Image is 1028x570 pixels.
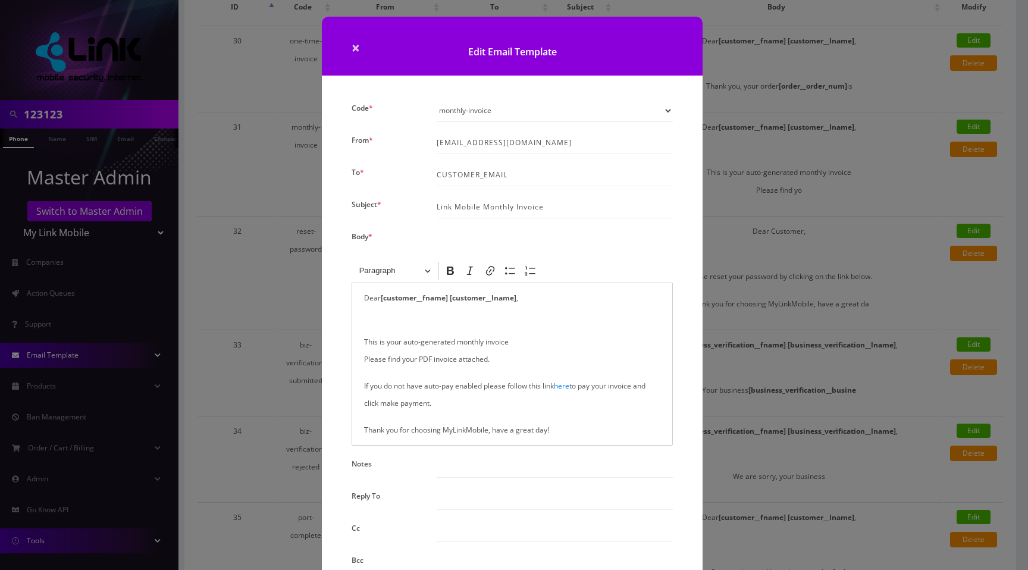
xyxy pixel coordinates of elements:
[322,17,703,76] h1: Edit Email Template
[352,487,380,505] label: Reply To
[352,196,381,213] label: Subject
[364,316,660,368] p: This is your auto-generated monthly invoice Please find your PDF invoice attached.
[352,40,360,55] button: Close
[352,99,373,117] label: Code
[364,421,660,439] p: Thank you for choosing MyLinkMobile, have a great day!
[352,131,373,149] label: From
[554,381,569,391] a: here
[352,164,364,181] label: To
[352,283,673,446] div: Editor editing area: main. Press ⌥0 for help.
[381,293,448,303] strong: [customer__fname]
[352,259,673,282] div: Editor toolbar
[354,262,436,280] button: Paragraph, Heading
[352,228,372,245] label: Body
[352,455,372,472] label: Notes
[450,293,516,303] strong: [customer__lname]
[364,377,660,412] p: If you do not have auto-pay enabled please follow this link to pay your invoice and click make pa...
[364,289,660,306] p: Dear ,
[352,552,363,569] label: Bcc
[352,37,360,57] span: ×
[352,519,360,537] label: Cc
[359,264,421,278] span: Paragraph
